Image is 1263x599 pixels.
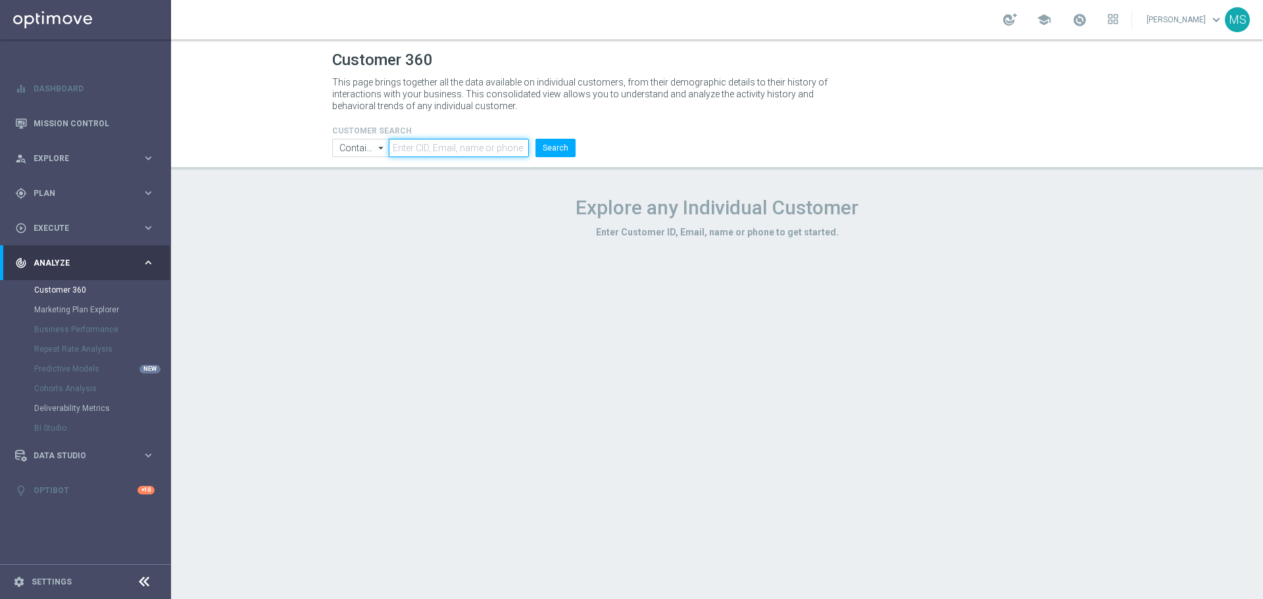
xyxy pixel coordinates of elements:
span: keyboard_arrow_down [1209,12,1224,27]
a: Deliverability Metrics [34,403,137,414]
a: Dashboard [34,71,155,106]
div: Deliverability Metrics [34,398,170,418]
button: Mission Control [14,118,155,129]
i: track_changes [15,257,27,269]
i: keyboard_arrow_right [142,449,155,462]
a: Settings [32,578,72,586]
i: play_circle_outline [15,222,27,234]
a: Mission Control [34,106,155,141]
h1: Customer 360 [332,51,1102,70]
div: Plan [15,187,142,199]
div: Execute [15,222,142,234]
i: equalizer [15,83,27,95]
i: keyboard_arrow_right [142,152,155,164]
i: keyboard_arrow_right [142,187,155,199]
div: Dashboard [15,71,155,106]
div: Cohorts Analysis [34,379,170,398]
input: Contains [332,139,389,157]
h1: Explore any Individual Customer [332,196,1102,220]
div: +10 [137,486,155,494]
span: Plan [34,189,142,197]
div: BI Studio [34,418,170,438]
button: person_search Explore keyboard_arrow_right [14,153,155,164]
div: Optibot [15,473,155,508]
span: Data Studio [34,452,142,460]
a: Optibot [34,473,137,508]
button: Search [535,139,576,157]
i: keyboard_arrow_right [142,256,155,269]
div: Predictive Models [34,359,170,379]
a: Marketing Plan Explorer [34,304,137,315]
a: Customer 360 [34,285,137,295]
i: keyboard_arrow_right [142,222,155,234]
input: Enter CID, Email, name or phone [389,139,529,157]
span: Explore [34,155,142,162]
div: Analyze [15,257,142,269]
button: lightbulb Optibot +10 [14,485,155,496]
button: gps_fixed Plan keyboard_arrow_right [14,188,155,199]
div: Marketing Plan Explorer [34,300,170,320]
i: lightbulb [15,485,27,496]
div: MS [1225,7,1250,32]
div: Repeat Rate Analysis [34,339,170,359]
h4: CUSTOMER SEARCH [332,126,576,135]
i: person_search [15,153,27,164]
span: Analyze [34,259,142,267]
button: equalizer Dashboard [14,84,155,94]
span: school [1037,12,1051,27]
div: Data Studio [15,450,142,462]
h3: Enter Customer ID, Email, name or phone to get started. [332,226,1102,238]
span: Execute [34,224,142,232]
p: This page brings together all the data available on individual customers, from their demographic ... [332,76,839,112]
div: Customer 360 [34,280,170,300]
button: play_circle_outline Execute keyboard_arrow_right [14,223,155,233]
div: Explore [15,153,142,164]
div: Business Performance [34,320,170,339]
i: settings [13,576,25,588]
i: arrow_drop_down [375,139,388,156]
button: track_changes Analyze keyboard_arrow_right [14,258,155,268]
button: Data Studio keyboard_arrow_right [14,450,155,461]
a: [PERSON_NAME]keyboard_arrow_down [1145,10,1225,30]
div: Mission Control [15,106,155,141]
div: NEW [139,365,161,373]
i: gps_fixed [15,187,27,199]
